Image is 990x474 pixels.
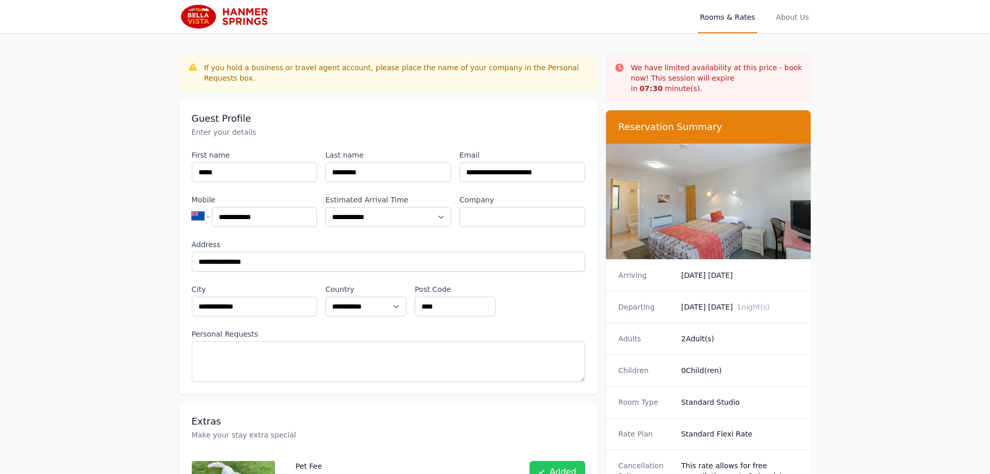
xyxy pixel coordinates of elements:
label: Estimated Arrival Time [325,195,451,205]
h3: Guest Profile [192,112,585,125]
dd: Standard Studio [681,397,799,407]
dt: Adults [618,334,673,344]
img: Bella Vista Hanmer Springs [179,4,279,29]
dt: Rate Plan [618,429,673,439]
label: Email [459,150,585,160]
p: Enter your details [192,127,585,137]
dt: Departing [618,302,673,312]
p: Pet Fee [296,461,509,471]
dd: 2 Adult(s) [681,334,799,344]
img: Standard Studio [606,144,811,259]
label: Mobile [192,195,318,205]
div: If you hold a business or travel agent account, please place the name of your company in the Pers... [204,62,589,83]
label: Last name [325,150,451,160]
dt: Room Type [618,397,673,407]
dt: Children [618,365,673,376]
h3: Extras [192,415,585,428]
label: Country [325,284,406,294]
label: First name [192,150,318,160]
span: 1 night(s) [737,303,770,311]
label: Post Code [415,284,496,294]
dd: 0 Child(ren) [681,365,799,376]
h3: Reservation Summary [618,121,799,133]
dd: [DATE] [DATE] [681,270,799,280]
label: Personal Requests [192,329,585,339]
p: Make your stay extra special [192,430,585,440]
strong: 07 : 30 [640,84,663,93]
dd: Standard Flexi Rate [681,429,799,439]
p: We have limited availability at this price - book now! This session will expire in minute(s). [631,62,803,94]
label: City [192,284,318,294]
label: Company [459,195,585,205]
dt: Arriving [618,270,673,280]
label: Address [192,239,585,250]
dd: [DATE] [DATE] [681,302,799,312]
